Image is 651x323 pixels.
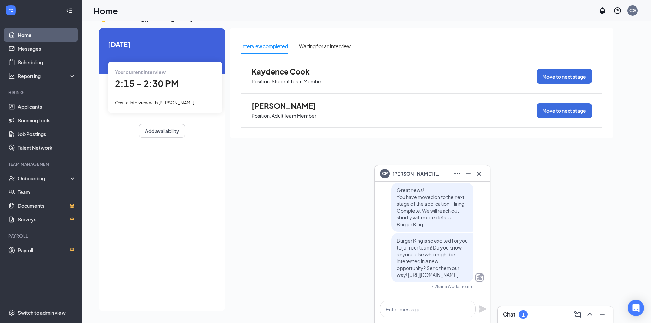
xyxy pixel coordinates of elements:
[252,78,271,85] p: Position:
[272,78,323,85] p: Student Team Member
[464,170,472,178] svg: Minimize
[272,112,316,119] p: Adult Team Member
[252,112,271,119] p: Position:
[629,8,636,13] div: CG
[8,7,14,14] svg: WorkstreamLogo
[18,309,66,316] div: Switch to admin view
[613,6,622,15] svg: QuestionInfo
[94,5,118,16] h1: Home
[115,78,179,89] span: 2:15 - 2:30 PM
[397,187,464,227] span: Great news! You have moved on to the next stage of the application: Hiring Complete. We will reac...
[18,243,76,257] a: PayrollCrown
[18,213,76,226] a: SurveysCrown
[431,284,446,290] div: 7:28am
[572,309,583,320] button: ComposeMessage
[8,161,75,167] div: Team Management
[18,127,76,141] a: Job Postings
[139,124,185,138] button: Add availability
[478,305,487,313] svg: Plane
[115,69,166,75] span: Your current interview
[446,284,472,290] span: • Workstream
[463,168,474,179] button: Minimize
[598,310,606,319] svg: Minimize
[18,185,76,199] a: Team
[598,6,607,15] svg: Notifications
[573,310,582,319] svg: ComposeMessage
[18,100,76,113] a: Applicants
[475,170,483,178] svg: Cross
[475,273,484,282] svg: Company
[397,238,468,278] span: Burger King is so excited for you to join our team! Do you know anyone else who might be interest...
[537,69,592,84] button: Move to next stage
[8,90,75,95] div: Hiring
[8,309,15,316] svg: Settings
[597,309,608,320] button: Minimize
[18,113,76,127] a: Sourcing Tools
[8,233,75,239] div: Payroll
[18,72,77,79] div: Reporting
[18,42,76,55] a: Messages
[586,310,594,319] svg: ChevronUp
[8,72,15,79] svg: Analysis
[452,168,463,179] button: Ellipses
[453,170,461,178] svg: Ellipses
[503,311,515,318] h3: Chat
[241,42,288,50] div: Interview completed
[18,55,76,69] a: Scheduling
[18,141,76,154] a: Talent Network
[299,42,351,50] div: Waiting for an interview
[18,175,70,182] div: Onboarding
[66,7,73,14] svg: Collapse
[115,100,194,105] span: Onsite Interview with [PERSON_NAME]
[628,300,644,316] div: Open Intercom Messenger
[522,312,525,318] div: 1
[108,39,216,50] span: [DATE]
[18,199,76,213] a: DocumentsCrown
[18,28,76,42] a: Home
[8,175,15,182] svg: UserCheck
[252,67,327,76] span: Kaydence Cook
[392,170,440,177] span: [PERSON_NAME] [PERSON_NAME]
[252,101,327,110] span: [PERSON_NAME]
[584,309,595,320] button: ChevronUp
[537,103,592,118] button: Move to next stage
[474,168,485,179] button: Cross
